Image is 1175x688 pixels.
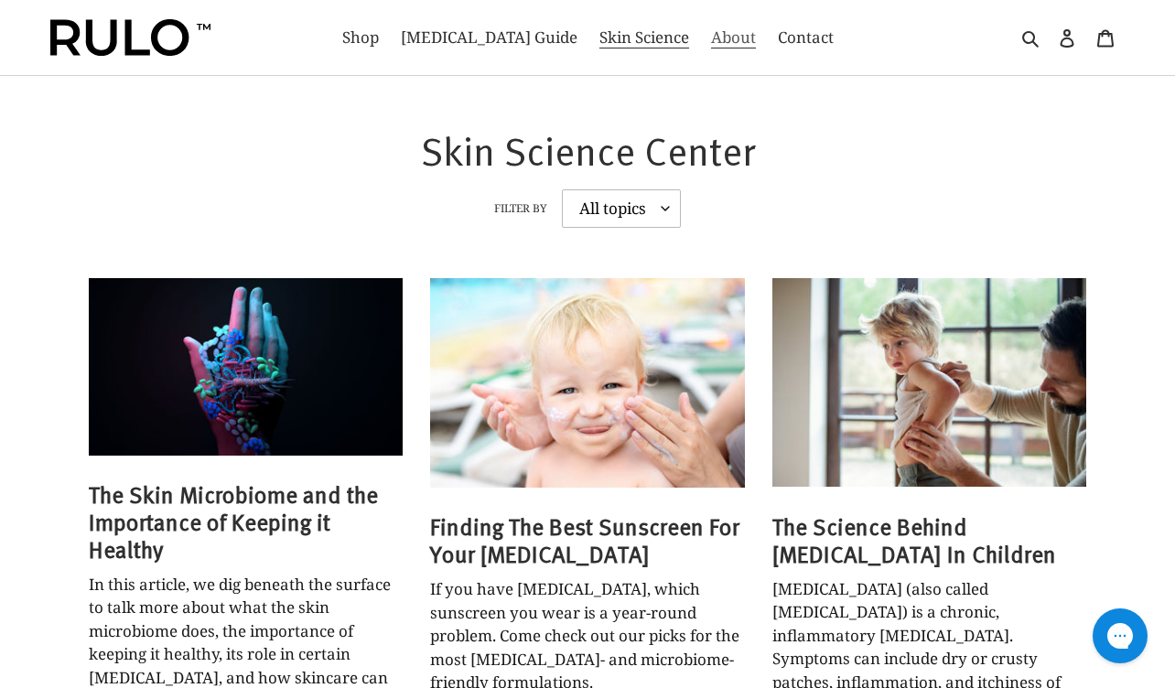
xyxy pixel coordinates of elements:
[702,23,765,52] a: About
[401,27,577,48] span: [MEDICAL_DATA] Guide
[494,200,547,217] label: Filter by
[599,27,689,48] span: Skin Science
[430,512,744,567] h2: Finding The Best Sunscreen For Your [MEDICAL_DATA]
[89,278,403,563] a: The Skin Microbiome and the Importance of Keeping it Healthy
[392,23,587,52] a: [MEDICAL_DATA] Guide
[778,27,834,48] span: Contact
[89,480,403,563] h2: The Skin Microbiome and the Importance of Keeping it Healthy
[50,19,210,56] img: Rulo™ Skin
[1083,602,1157,670] iframe: Gorgias live chat messenger
[772,278,1086,567] a: The Science Behind [MEDICAL_DATA] In Children
[772,512,1086,567] h2: The Science Behind [MEDICAL_DATA] In Children
[333,23,388,52] a: Shop
[342,27,379,48] span: Shop
[590,23,698,52] a: Skin Science
[711,27,756,48] span: About
[769,23,843,52] a: Contact
[430,278,744,567] a: Finding The Best Sunscreen For Your [MEDICAL_DATA]
[89,126,1086,174] h1: Skin Science Center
